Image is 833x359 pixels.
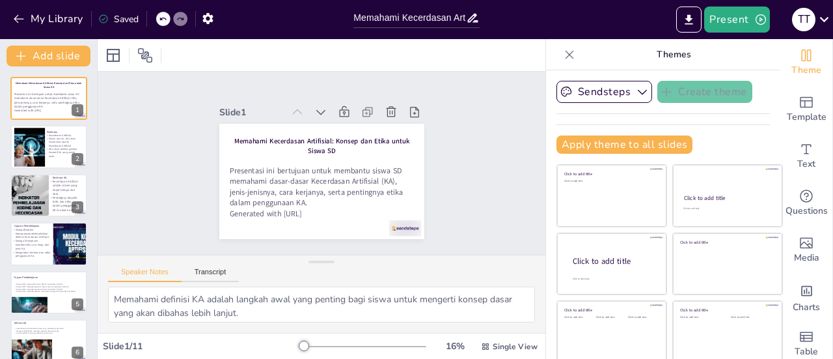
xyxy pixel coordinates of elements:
[137,48,153,63] span: Position
[791,63,821,78] span: Theme
[556,136,692,154] button: Apply theme to all slides
[792,8,815,31] div: T T
[439,340,471,352] div: 16 %
[785,204,828,218] span: Questions
[787,110,826,124] span: Template
[47,130,81,134] p: Pembuka
[704,7,769,33] button: Present
[795,345,818,359] span: Table
[564,180,657,183] div: Click to add text
[108,268,182,282] button: Speaker Notes
[680,239,773,244] div: Click to add title
[731,316,772,319] div: Click to add text
[780,133,832,180] div: Add text boxes
[49,195,79,212] p: Pentingnya berpikir kritis dan etika dalam penggunaan KA di abad ke-21.
[72,153,83,165] div: 2
[72,201,83,213] div: 3
[229,165,403,208] span: Presentasi ini bertujuan untuk membantu siswa SD memahami dasar-dasar Kecerdasan Artifisial (KA),...
[680,308,773,313] div: Click to add title
[10,77,87,120] div: https://cdn.sendsteps.com/images/logo/sendsteps_logo_white.pnghttps://cdn.sendsteps.com/images/lo...
[7,46,90,66] button: Add slide
[793,300,820,315] span: Charts
[564,171,657,177] div: Click to add title
[493,341,538,352] span: Single View
[182,268,239,282] button: Transcript
[780,180,832,227] div: Get real-time input from your audience
[564,308,657,313] div: Click to add title
[573,256,656,267] div: Click to add title
[14,330,83,332] p: Mengenal [DATE] dan membuat prediksi atau keputusan.
[14,321,83,325] p: Definisi KA
[229,208,301,219] span: Generated with [URL]
[797,157,815,171] span: Text
[14,327,83,330] p: Kecerdasan Artifisial adalah sistem yang bisa belajar dari data.
[103,340,301,352] div: Slide 1 / 11
[10,8,89,29] button: My Library
[10,271,87,314] div: https://cdn.sendsteps.com/images/logo/sendsteps_logo_white.pnghttps://cdn.sendsteps.com/images/lo...
[72,250,83,262] div: 4
[794,251,819,265] span: Media
[684,194,771,202] div: Click to add title
[10,174,87,217] div: https://cdn.sendsteps.com/images/logo/sendsteps_logo_white.pnghttps://cdn.sendsteps.com/images/lo...
[14,224,45,228] p: Capaian Pembelajaran
[103,45,124,66] div: Layout
[46,137,80,147] p: Dalam sesi ini, kita akan membahas apa itu Kecerdasan Artifisial.
[16,232,49,239] span: menjelaskan definisi Kecerdasan Artifisial.
[16,239,49,250] span: Mampu Memahami karakteristik, cara kerja, dan jenis KA.
[14,109,42,113] span: Generated with [URL]
[792,7,815,33] button: T T
[573,278,655,281] div: Click to add body
[234,136,409,155] strong: Memahami Kecerdasan Artifisial: Konsep dan Etika untuk Siswa SD
[14,93,79,109] span: Presentasi ini bertujuan untuk membantu siswa SD memahami dasar-dasar Kecerdasan Artifisial (KA),...
[12,228,53,239] p: Berpikir Komputasional
[780,227,832,274] div: Add images, graphics, shapes or video
[72,298,83,310] div: 5
[16,251,51,258] span: Mengetahui limitasi dan etika penggunaan KA.
[683,207,770,210] div: Click to add text
[98,13,139,25] div: Saved
[14,290,83,293] p: Peserta didik mampuMemahami etika dalam penggunaan Kecerdasan Artifisial.
[46,147,80,158] p: Kita akan melihat gambar ilustratif KA yang ramah anak.
[564,316,594,319] div: Click to add text
[676,7,702,33] button: Export to PowerPoint
[657,81,752,103] button: Create theme
[14,283,83,285] p: Peserta didik mampu Memahami definisi Kecerdasan Artifisial.
[219,106,284,119] div: Slide 1
[780,39,832,86] div: Change the overall theme
[16,228,24,232] span: Mampu
[14,332,83,335] p: Contoh aplikasi KA yang sederhana untuk siswa.
[53,176,83,180] p: Deskripsi KA
[14,288,83,291] p: Peserta didik mampuMengetahui limitasi Kecerdasan Artifisial.
[16,81,81,89] strong: Memahami Kecerdasan Artifisial: Konsep dan Etika untuk Siswa SD
[580,39,767,70] p: Themes
[780,274,832,321] div: Add charts and graphs
[46,133,80,136] p: Kecerdasan Artifisial.
[680,316,721,319] div: Click to add text
[10,125,87,168] div: https://cdn.sendsteps.com/images/logo/sendsteps_logo_white.pnghttps://cdn.sendsteps.com/images/lo...
[10,222,87,265] div: https://cdn.sendsteps.com/images/logo/sendsteps_logo_white.pnghttps://cdn.sendsteps.com/images/lo...
[780,86,832,133] div: Add ready made slides
[596,316,625,319] div: Click to add text
[556,81,652,103] button: Sendsteps
[628,316,657,319] div: Click to add text
[72,347,83,358] div: 6
[72,104,83,116] div: 1
[353,8,465,27] input: Insert title
[14,285,83,288] p: Peserta didik mampuMengetahui macam-macam Kecerdasan Artifisial.
[49,180,79,196] p: Kecerdasan Artifisial adalah sistem yang dapat belajar dari data.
